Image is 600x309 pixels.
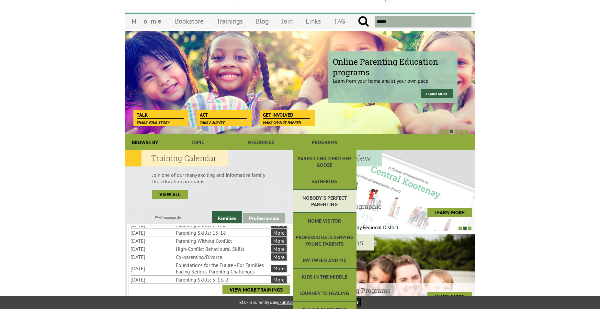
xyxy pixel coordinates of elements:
span: Take a survey [200,120,225,125]
li: [DATE] [130,253,175,261]
a: Act Take a survey [197,110,251,119]
a: Professionals [243,213,285,223]
span: Talk [137,112,184,119]
span: Make change happen [263,120,301,125]
a: Home [125,14,168,29]
div: Find trainings for: [125,215,212,220]
a: More [271,276,287,283]
a: Blog [249,14,275,29]
a: Home Visitor [293,213,356,229]
div: Browse By: [125,134,166,150]
a: Families [212,211,242,223]
a: view all [152,190,188,199]
li: [DATE] [130,237,175,245]
a: LEARN MORE [427,208,472,217]
a: Programs [293,134,356,150]
li: [DATE] [130,245,175,253]
a: Professionals Serving Young Parents [293,229,356,252]
a: TAG [327,14,352,29]
a: Parent-Child Mother Goose [293,150,356,173]
a: View More Trainings [222,285,290,294]
span: Online Parenting Education programs [333,56,453,78]
a: My Tween and Me [293,252,356,269]
a: More [271,253,287,261]
p: Join one of our many exciting and informative family life education programs. [152,172,272,185]
a: Resources [229,134,293,150]
h4: Online Parenting Programs [308,286,405,294]
a: Fullstory [279,300,295,305]
a: Talk Share your story [133,110,187,119]
span: Share your story [137,120,169,125]
h2: Training Calendar [125,150,228,166]
a: Links [299,14,327,29]
a: Journey to Healing [293,285,356,302]
a: More [271,245,287,252]
li: [DATE] [130,264,175,272]
a: Nobody's Perfect Parenting [293,190,356,213]
a: More [271,265,287,272]
a: Join [275,14,299,29]
a: More [271,229,287,236]
li: Parenting Skills: 5-13, 2 [176,276,270,283]
p: Family Demographics by Regional District Th... [308,224,405,237]
a: Kids in the Middle [293,269,356,285]
a: LEARN MORE [427,292,472,301]
li: Foundations for the Future - For Families Facing Serious Parenting Challenges [176,261,270,275]
li: High-Conflict Behavioural Skills [176,245,270,253]
li: Co-parenting/Divorce [176,253,270,261]
span: Get Involved [263,112,311,119]
a: Learn more [421,89,453,98]
li: Parenting Without Conflict [176,237,270,245]
h4: BC Family Demographic Infographics [308,202,405,219]
a: More [271,237,287,244]
li: [DATE] [130,229,175,237]
a: Fathering [293,173,356,190]
span: Act [200,112,247,119]
li: Parenting Skills: 13-18 [176,229,270,237]
a: Trainings [210,14,249,29]
a: Get Involved Make change happen [260,110,314,119]
input: Submit [358,16,369,27]
li: [DATE] [130,276,175,283]
a: Topic [166,134,229,150]
a: Bookstore [168,14,210,29]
